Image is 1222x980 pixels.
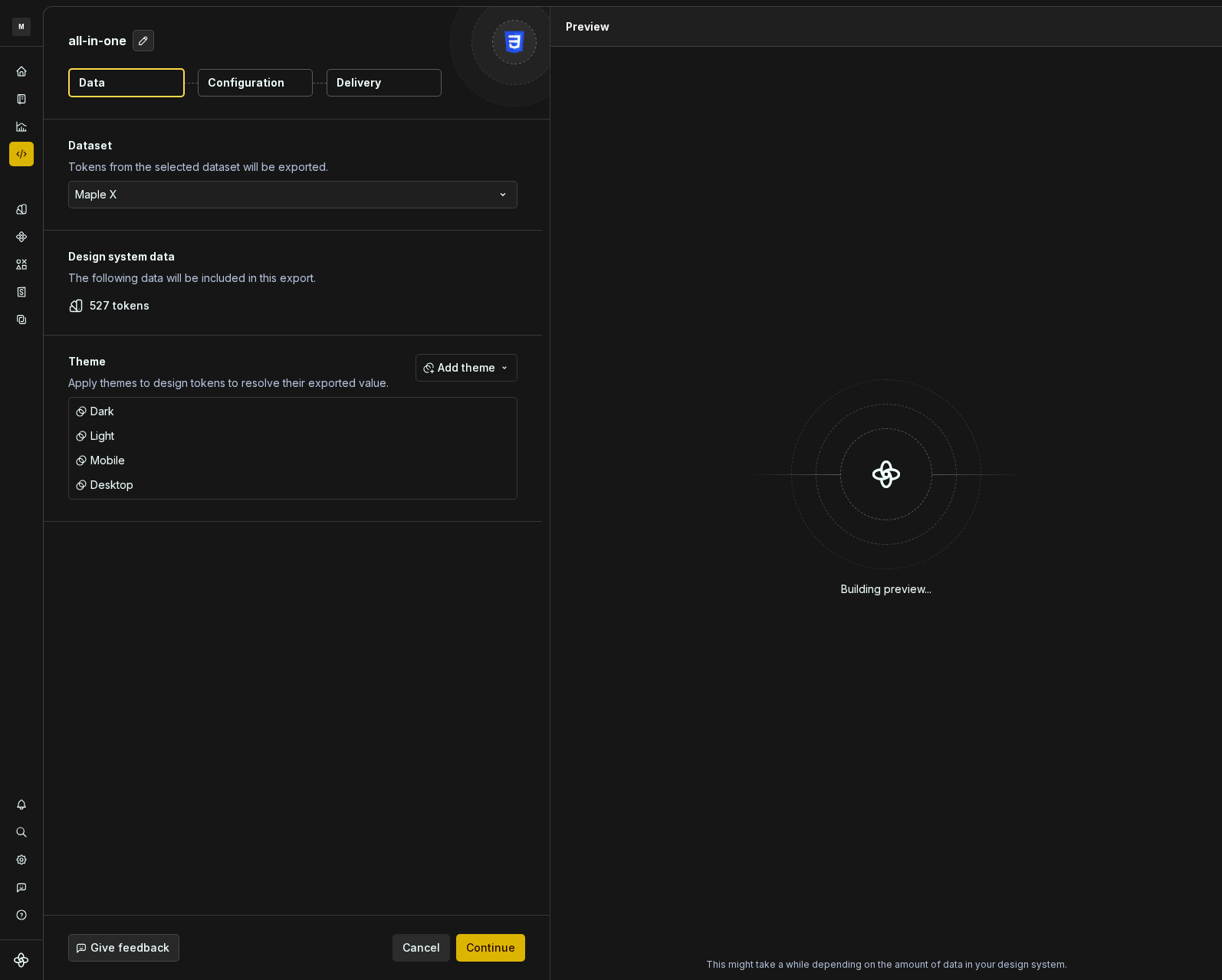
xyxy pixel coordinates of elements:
button: Continue [456,934,525,962]
button: Configuration [198,69,313,97]
a: Design tokens [9,197,34,221]
div: Building preview... [841,582,931,597]
button: Contact support [9,875,34,900]
p: Apply themes to design tokens to resolve their exported value. [68,375,389,391]
p: Dataset [68,138,517,153]
p: Theme [68,354,389,369]
button: Notifications [9,792,34,817]
a: Analytics [9,114,34,139]
a: Storybook stories [9,280,34,304]
span: Continue [466,940,515,955]
p: Data [79,75,105,90]
span: Cancel [402,940,440,955]
button: Data [68,68,185,97]
a: Code automation [9,142,34,166]
div: Light [75,428,114,444]
button: Cancel [393,934,450,962]
div: Mobile [75,453,125,468]
a: Home [9,59,34,84]
p: Design system data [68,249,517,264]
a: Documentation [9,87,34,111]
button: Add theme [416,354,517,382]
svg: Supernova Logo [14,952,29,968]
button: M [3,10,40,43]
div: Desktop [75,477,133,493]
div: M [12,18,31,36]
a: Assets [9,252,34,277]
div: Dark [75,404,114,419]
a: Settings [9,847,34,872]
p: 527 tokens [90,298,149,313]
a: Components [9,225,34,249]
span: Add theme [438,360,495,375]
p: Tokens from the selected dataset will be exported. [68,159,517,175]
p: Configuration [208,75,284,90]
p: The following data will be included in this export. [68,270,517,286]
p: all-in-one [68,31,126,50]
button: Search ⌘K [9,820,34,844]
button: Delivery [327,69,442,97]
button: Give feedback [68,934,179,962]
a: Data sources [9,307,34,332]
p: Delivery [337,75,381,90]
div: Preview [566,19,609,34]
span: Give feedback [90,940,169,955]
p: This might take a while depending on the amount of data in your design system. [706,959,1067,971]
